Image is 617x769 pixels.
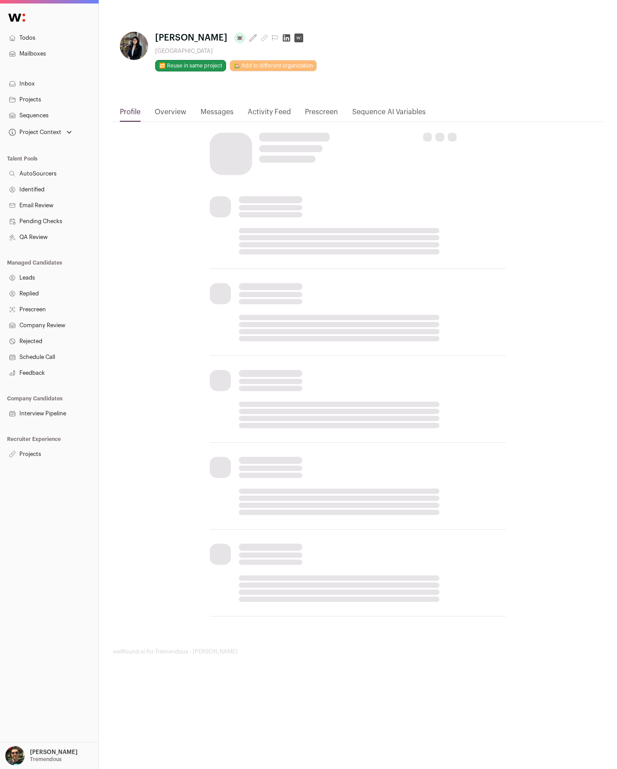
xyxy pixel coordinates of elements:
button: Open dropdown [7,126,74,138]
img: 1e7daa796bd0c3085b11b05c41c7b6d42059c42e9e1f4c0d922982e74e84882d [120,32,148,60]
span: [PERSON_NAME] [155,32,227,44]
a: 🏡 Add to different organization [230,60,317,71]
div: Project Context [7,129,61,136]
img: 8429747-medium_jpg [5,746,25,765]
a: Profile [120,107,141,122]
div: [GEOGRAPHIC_DATA] [155,48,317,55]
p: Tremendous [30,756,62,763]
p: [PERSON_NAME] [30,749,78,756]
button: Open dropdown [4,746,79,765]
footer: wellfound:ai for Tremendous - [PERSON_NAME] [113,648,603,655]
a: Activity Feed [248,107,291,122]
button: 🔂 Reuse in same project [155,60,226,71]
a: Sequence AI Variables [352,107,426,122]
a: Messages [201,107,234,122]
img: Wellfound [4,9,30,26]
a: Prescreen [305,107,338,122]
a: Overview [155,107,186,122]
